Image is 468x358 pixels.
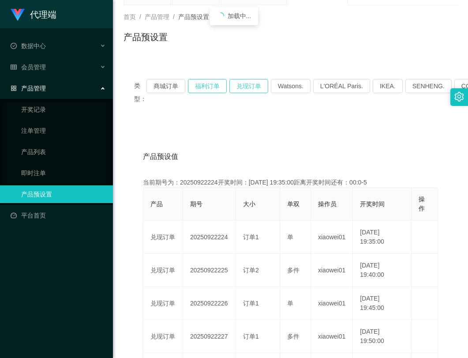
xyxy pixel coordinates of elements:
[228,12,251,19] span: 加载中...
[134,79,146,106] span: 类型：
[11,9,25,21] img: logo.9652507e.png
[11,42,46,49] span: 数据中心
[243,300,259,307] span: 订单1
[11,11,56,18] a: 代理端
[454,92,464,102] i: 图标: setting
[21,164,106,182] a: 即时注单
[30,0,56,29] h1: 代理端
[173,13,175,20] span: /
[311,287,353,320] td: xiaowei01
[150,200,163,207] span: 产品
[143,151,178,162] span: 产品预设值
[11,207,106,224] a: 图标: dashboard平台首页
[229,79,268,93] button: 兑现订单
[143,221,183,254] td: 兑现订单
[11,64,17,70] i: 图标: table
[139,13,141,20] span: /
[143,254,183,287] td: 兑现订单
[287,333,300,340] span: 多件
[11,43,17,49] i: 图标: check-circle-o
[311,221,353,254] td: xiaowei01
[311,254,353,287] td: xiaowei01
[287,234,293,241] span: 单
[183,320,236,353] td: 20250922227
[287,300,293,307] span: 单
[143,178,438,187] div: 当前期号为：20250922224开奖时间：[DATE] 19:35:00距离开奖时间还有：00:0-5
[271,79,311,93] button: Watsons.
[287,200,300,207] span: 单双
[190,200,202,207] span: 期号
[353,254,412,287] td: [DATE] 19:40:00
[353,320,412,353] td: [DATE] 19:50:00
[21,122,106,139] a: 注单管理
[21,101,106,118] a: 开奖记录
[21,143,106,161] a: 产品列表
[353,221,412,254] td: [DATE] 19:35:00
[217,12,224,19] i: icon: loading
[11,85,17,91] i: 图标: appstore-o
[318,200,337,207] span: 操作员
[146,79,185,93] button: 商城订单
[11,85,46,92] span: 产品管理
[124,13,136,20] span: 首页
[143,320,183,353] td: 兑现订单
[353,287,412,320] td: [DATE] 19:45:00
[243,267,259,274] span: 订单2
[313,79,370,93] button: L'ORÉAL Paris.
[243,234,259,241] span: 订单1
[183,254,236,287] td: 20250922225
[405,79,452,93] button: SENHENG.
[243,200,255,207] span: 大小
[419,196,425,212] span: 操作
[243,333,259,340] span: 订单1
[145,13,169,20] span: 产品管理
[178,13,209,20] span: 产品预设置
[143,287,183,320] td: 兑现订单
[11,64,46,71] span: 会员管理
[373,79,403,93] button: IKEA.
[287,267,300,274] span: 多件
[360,200,385,207] span: 开奖时间
[183,221,236,254] td: 20250922224
[124,30,168,44] h1: 产品预设置
[21,185,106,203] a: 产品预设置
[188,79,227,93] button: 福利订单
[311,320,353,353] td: xiaowei01
[183,287,236,320] td: 20250922226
